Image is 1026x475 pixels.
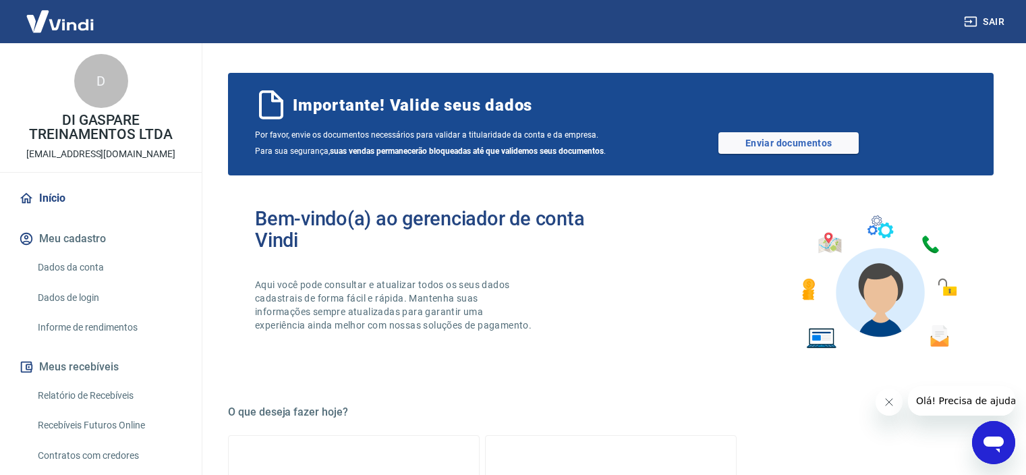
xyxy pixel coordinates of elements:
[16,224,186,254] button: Meu cadastro
[228,406,994,419] h5: O que deseja fazer hoje?
[32,254,186,281] a: Dados da conta
[16,184,186,213] a: Início
[293,94,532,116] span: Importante! Valide seus dados
[8,9,113,20] span: Olá! Precisa de ajuda?
[330,146,604,156] b: suas vendas permanecerão bloqueadas até que validemos seus documentos
[32,382,186,410] a: Relatório de Recebíveis
[972,421,1015,464] iframe: Button to launch messaging window
[32,442,186,470] a: Contratos com credores
[790,208,967,357] img: Imagem de um avatar masculino com diversos icones exemplificando as funcionalidades do gerenciado...
[16,352,186,382] button: Meus recebíveis
[32,284,186,312] a: Dados de login
[961,9,1010,34] button: Sair
[16,1,104,42] img: Vindi
[32,314,186,341] a: Informe de rendimentos
[255,208,611,251] h2: Bem-vindo(a) ao gerenciador de conta Vindi
[908,386,1015,416] iframe: Message from company
[718,132,859,154] a: Enviar documentos
[74,54,128,108] div: D
[255,127,611,159] span: Por favor, envie os documentos necessários para validar a titularidade da conta e da empresa. Par...
[32,412,186,439] a: Recebíveis Futuros Online
[876,389,903,416] iframe: Close message
[255,278,534,332] p: Aqui você pode consultar e atualizar todos os seus dados cadastrais de forma fácil e rápida. Mant...
[26,147,175,161] p: [EMAIL_ADDRESS][DOMAIN_NAME]
[11,113,191,142] p: DI GASPARE TREINAMENTOS LTDA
